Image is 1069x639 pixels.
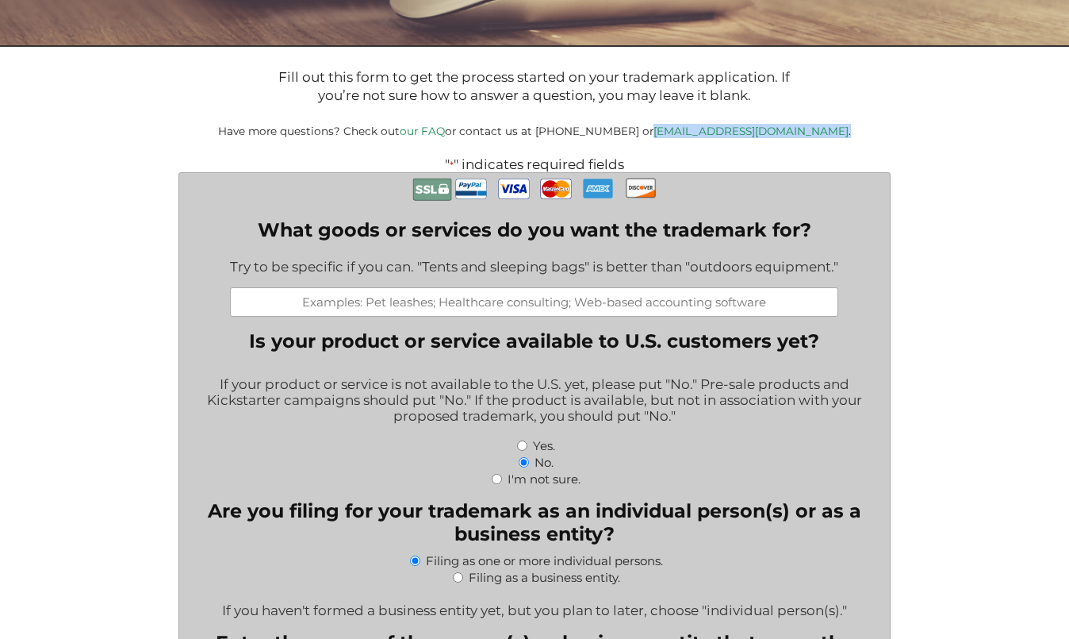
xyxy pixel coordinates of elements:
[540,173,572,205] img: MasterCard
[455,173,487,205] img: PayPal
[508,472,580,487] label: I'm not sure.
[412,173,452,206] img: Secure Payment with SSL
[230,218,838,241] label: What goods or services do you want the trademark for?
[534,455,554,470] label: No.
[469,570,620,585] label: Filing as a business entity.
[278,68,791,106] p: Fill out this form to get the process started on your trademark application. If you’re not sure h...
[230,287,838,317] input: Examples: Pet leashes; Healthcare consulting; Web-based accounting software
[426,553,663,568] label: Filing as one or more individual persons.
[582,173,614,204] img: AmEx
[249,329,819,352] legend: Is your product or service available to U.S. customers yet?
[191,499,878,545] legend: Are you filing for your trademark as an individual person(s) or as a business entity?
[139,156,930,172] p: " " indicates required fields
[400,125,445,137] a: our FAQ
[498,173,530,205] img: Visa
[653,125,849,137] a: [EMAIL_ADDRESS][DOMAIN_NAME]
[191,592,878,618] div: If you haven't formed a business entity yet, but you plan to later, choose "individual person(s)."
[533,438,555,453] label: Yes.
[191,366,878,437] div: If your product or service is not available to the U.S. yet, please put "No." Pre-sale products a...
[625,173,657,203] img: Discover
[230,248,838,287] div: Try to be specific if you can. "Tents and sleeping bags" is better than "outdoors equipment."
[218,125,851,137] small: Have more questions? Check out or contact us at [PHONE_NUMBER] or .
